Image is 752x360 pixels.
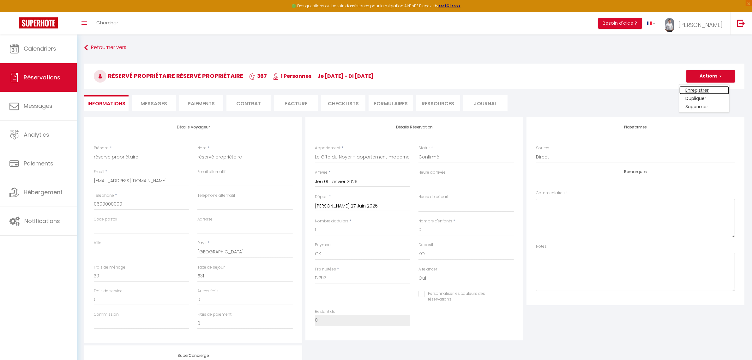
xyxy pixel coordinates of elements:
li: Facture [274,95,318,111]
label: Email alternatif [197,169,226,175]
label: Frais de service [94,288,123,294]
label: Autres frais [197,288,219,294]
span: réservé propriétaire réservé propriétaire [94,72,243,80]
h4: Détails Réservation [315,125,514,129]
label: Téléphone alternatif [197,193,235,199]
h4: Plateformes [536,125,735,129]
h4: Détails Voyageur [94,125,293,129]
label: Code postal [94,216,117,222]
span: Messages [24,102,52,110]
img: ... [665,18,674,32]
span: 367 [249,72,267,80]
label: Frais de ménage [94,264,125,270]
label: Arrivée [315,170,328,176]
a: >>> ICI <<<< [438,3,460,9]
span: Messages [141,100,167,107]
label: Frais de paiement [197,312,232,318]
span: Hébergement [24,188,63,196]
label: Email [94,169,104,175]
h4: SuperConcierge [94,353,293,358]
button: Besoin d'aide ? [598,18,642,29]
label: Prénom [94,145,109,151]
label: Appartement [315,145,340,151]
span: Notifications [24,217,60,225]
label: Commentaires [536,190,567,196]
label: A relancer [418,266,437,272]
label: Payment [315,242,332,248]
img: Super Booking [19,17,58,28]
h4: Remarques [536,170,735,174]
span: Analytics [24,131,49,139]
label: Téléphone [94,193,114,199]
span: [PERSON_NAME] [678,21,723,29]
label: Adresse [197,216,213,222]
label: Restant dû [315,309,335,315]
label: Deposit [418,242,433,248]
li: Paiements [179,95,223,111]
label: Prix nuitées [315,266,336,272]
label: Statut [418,145,430,151]
li: Ressources [416,95,460,111]
button: Actions [686,70,735,83]
a: Enregistrer [679,86,729,94]
a: Supprimer [679,102,729,111]
label: Pays [197,240,207,246]
label: Taxe de séjour [197,264,225,270]
li: Informations [84,95,129,111]
span: Chercher [96,19,118,26]
a: Retourner vers [84,42,744,53]
li: FORMULAIRES [369,95,413,111]
span: je [DATE] - di [DATE] [317,72,374,80]
label: Nom [197,145,207,151]
label: Source [536,145,549,151]
a: ... [PERSON_NAME] [660,12,731,34]
a: Chercher [92,12,123,34]
li: CHECKLISTS [321,95,365,111]
label: Commission [94,312,119,318]
a: Dupliquer [679,94,729,102]
label: Ville [94,240,101,246]
label: Nombre d'adultes [315,218,348,224]
img: logout [737,19,745,27]
span: 1 Personnes [273,72,311,80]
span: Réservations [24,73,60,81]
label: Notes [536,244,547,250]
li: Contrat [226,95,271,111]
li: Journal [463,95,508,111]
span: Calendriers [24,45,56,53]
label: Départ [315,194,328,200]
label: Nombre d'enfants [418,218,452,224]
span: Paiements [24,159,53,167]
label: Heure de départ [418,194,448,200]
label: Heure d'arrivée [418,170,446,176]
